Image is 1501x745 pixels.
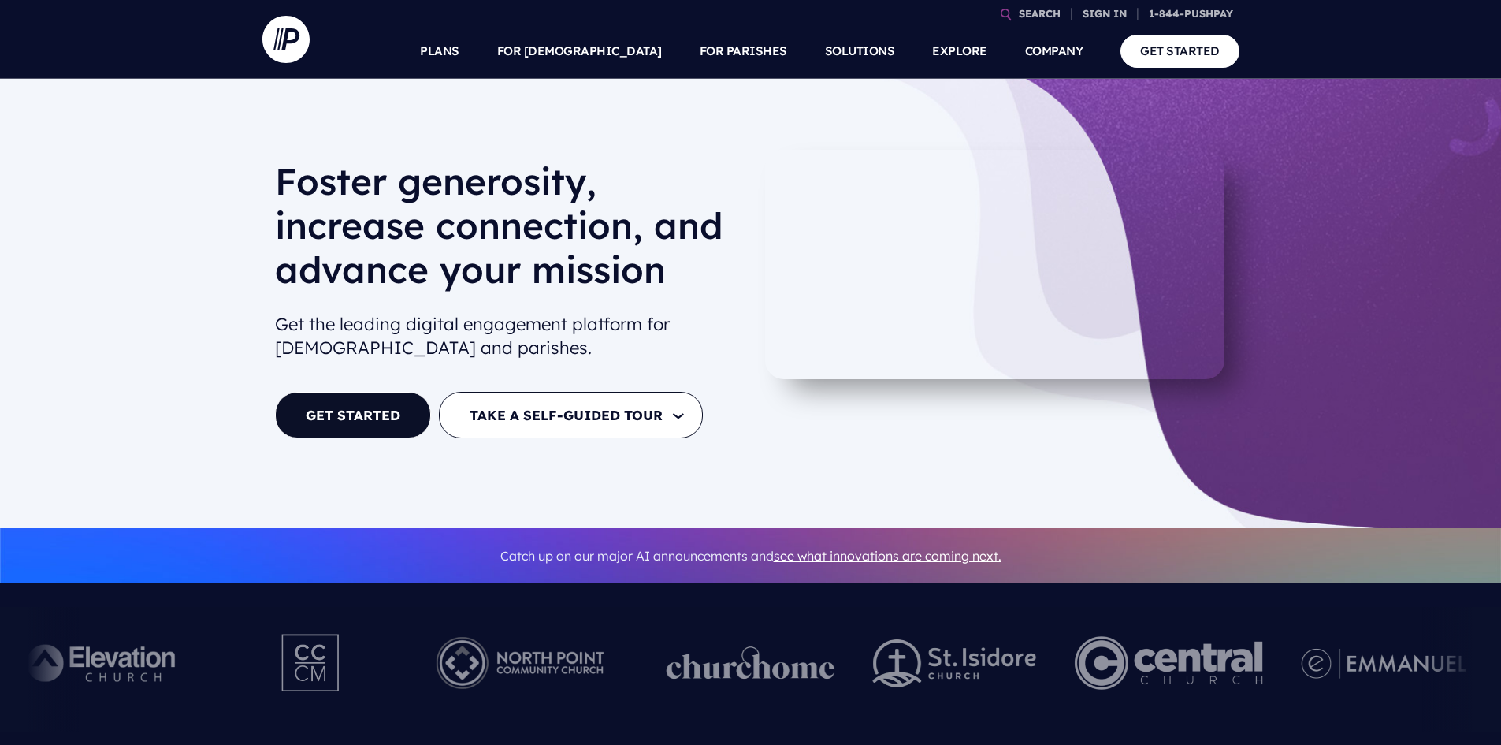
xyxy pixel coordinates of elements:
a: COMPANY [1025,24,1083,79]
img: Pushpay_Logo__CCM [249,620,373,706]
a: FOR [DEMOGRAPHIC_DATA] [497,24,662,79]
h2: Get the leading digital engagement platform for [DEMOGRAPHIC_DATA] and parishes. [275,306,738,367]
img: pp_logos_2 [873,639,1037,687]
a: GET STARTED [275,392,431,438]
a: GET STARTED [1120,35,1239,67]
img: Pushpay_Logo__NorthPoint [412,620,629,706]
button: TAKE A SELF-GUIDED TOUR [439,392,703,438]
a: FOR PARISHES [700,24,787,79]
a: see what innovations are coming next. [774,548,1001,564]
h1: Foster generosity, increase connection, and advance your mission [275,159,738,304]
a: PLANS [420,24,459,79]
a: SOLUTIONS [825,24,895,79]
p: Catch up on our major AI announcements and [275,538,1227,574]
img: Central Church Henderson NV [1075,620,1263,706]
a: EXPLORE [932,24,987,79]
img: pp_logos_1 [667,646,835,680]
